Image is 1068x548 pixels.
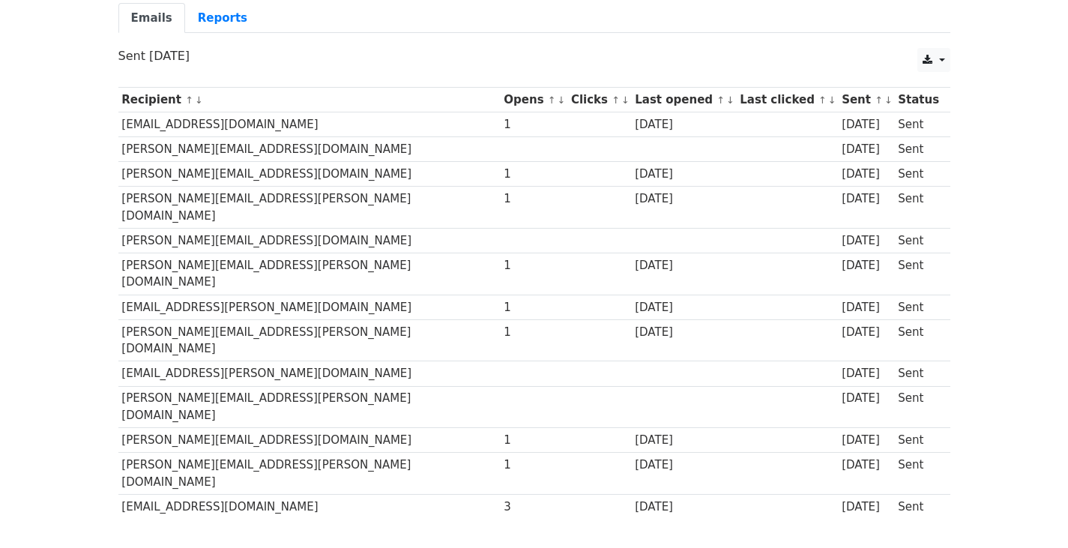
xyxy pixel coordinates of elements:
[894,453,942,495] td: Sent
[118,3,185,34] a: Emails
[118,48,950,64] p: Sent [DATE]
[118,187,501,229] td: [PERSON_NAME][EMAIL_ADDRESS][PERSON_NAME][DOMAIN_NAME]
[894,428,942,453] td: Sent
[842,141,891,158] div: [DATE]
[894,361,942,386] td: Sent
[842,166,891,183] div: [DATE]
[635,166,732,183] div: [DATE]
[118,162,501,187] td: [PERSON_NAME][EMAIL_ADDRESS][DOMAIN_NAME]
[558,94,566,106] a: ↓
[737,88,839,112] th: Last clicked
[635,499,732,516] div: [DATE]
[726,94,734,106] a: ↓
[118,112,501,137] td: [EMAIL_ADDRESS][DOMAIN_NAME]
[894,295,942,319] td: Sent
[504,190,564,208] div: 1
[635,432,732,449] div: [DATE]
[118,361,501,386] td: [EMAIL_ADDRESS][PERSON_NAME][DOMAIN_NAME]
[567,88,631,112] th: Clicks
[504,299,564,316] div: 1
[504,499,564,516] div: 3
[894,386,942,428] td: Sent
[842,390,891,407] div: [DATE]
[195,94,203,106] a: ↓
[635,457,732,474] div: [DATE]
[818,94,827,106] a: ↑
[635,116,732,133] div: [DATE]
[635,190,732,208] div: [DATE]
[118,88,501,112] th: Recipient
[504,432,564,449] div: 1
[501,88,568,112] th: Opens
[621,94,630,106] a: ↓
[993,476,1068,548] iframe: Chat Widget
[716,94,725,106] a: ↑
[894,229,942,253] td: Sent
[118,137,501,162] td: [PERSON_NAME][EMAIL_ADDRESS][DOMAIN_NAME]
[504,257,564,274] div: 1
[842,257,891,274] div: [DATE]
[612,94,620,106] a: ↑
[894,187,942,229] td: Sent
[894,88,942,112] th: Status
[842,324,891,341] div: [DATE]
[118,253,501,295] td: [PERSON_NAME][EMAIL_ADDRESS][PERSON_NAME][DOMAIN_NAME]
[884,94,893,106] a: ↓
[118,229,501,253] td: [PERSON_NAME][EMAIL_ADDRESS][DOMAIN_NAME]
[548,94,556,106] a: ↑
[894,162,942,187] td: Sent
[894,137,942,162] td: Sent
[875,94,883,106] a: ↑
[118,453,501,495] td: [PERSON_NAME][EMAIL_ADDRESS][PERSON_NAME][DOMAIN_NAME]
[842,457,891,474] div: [DATE]
[504,166,564,183] div: 1
[842,232,891,250] div: [DATE]
[842,432,891,449] div: [DATE]
[894,112,942,137] td: Sent
[635,324,732,341] div: [DATE]
[118,295,501,319] td: [EMAIL_ADDRESS][PERSON_NAME][DOMAIN_NAME]
[635,299,732,316] div: [DATE]
[118,386,501,428] td: [PERSON_NAME][EMAIL_ADDRESS][PERSON_NAME][DOMAIN_NAME]
[894,494,942,519] td: Sent
[842,299,891,316] div: [DATE]
[185,3,260,34] a: Reports
[118,494,501,519] td: [EMAIL_ADDRESS][DOMAIN_NAME]
[504,457,564,474] div: 1
[631,88,736,112] th: Last opened
[838,88,894,112] th: Sent
[894,253,942,295] td: Sent
[504,324,564,341] div: 1
[842,190,891,208] div: [DATE]
[842,499,891,516] div: [DATE]
[842,116,891,133] div: [DATE]
[635,257,732,274] div: [DATE]
[894,319,942,361] td: Sent
[504,116,564,133] div: 1
[118,428,501,453] td: [PERSON_NAME][EMAIL_ADDRESS][DOMAIN_NAME]
[185,94,193,106] a: ↑
[828,94,836,106] a: ↓
[118,319,501,361] td: [PERSON_NAME][EMAIL_ADDRESS][PERSON_NAME][DOMAIN_NAME]
[842,365,891,382] div: [DATE]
